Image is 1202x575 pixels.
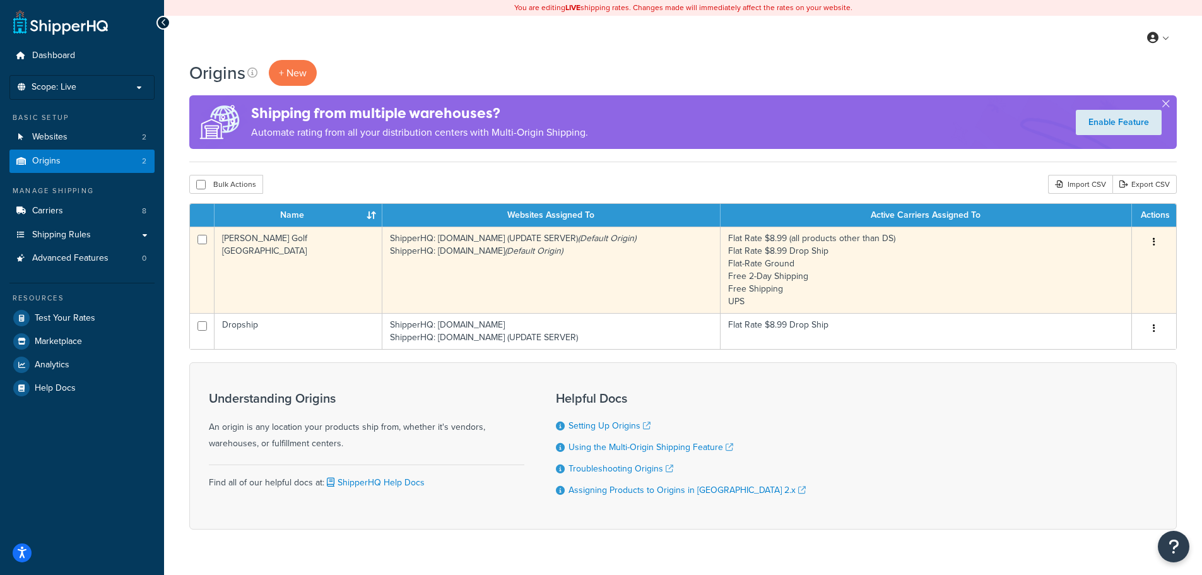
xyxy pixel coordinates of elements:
div: Manage Shipping [9,186,155,196]
span: Help Docs [35,383,76,394]
a: Websites 2 [9,126,155,149]
td: Dropship [215,313,382,349]
th: Name : activate to sort column ascending [215,204,382,227]
h3: Understanding Origins [209,391,524,405]
td: ShipperHQ: [DOMAIN_NAME] (UPDATE SERVER) ShipperHQ: [DOMAIN_NAME] [382,227,721,313]
a: Help Docs [9,377,155,400]
img: ad-origins-multi-dfa493678c5a35abed25fd24b4b8a3fa3505936ce257c16c00bdefe2f3200be3.png [189,95,251,149]
a: ShipperHQ Help Docs [324,476,425,489]
span: Dashboard [32,50,75,61]
h3: Helpful Docs [556,391,806,405]
span: Origins [32,156,61,167]
div: Basic Setup [9,112,155,123]
span: Websites [32,132,68,143]
a: Analytics [9,353,155,376]
a: ShipperHQ Home [13,9,108,35]
span: 2 [142,132,146,143]
span: Shipping Rules [32,230,91,240]
span: 8 [142,206,146,216]
span: Test Your Rates [35,313,95,324]
button: Open Resource Center [1158,531,1189,562]
a: Setting Up Origins [569,419,651,432]
li: Websites [9,126,155,149]
a: Troubleshooting Origins [569,462,673,475]
a: Enable Feature [1076,110,1162,135]
a: Shipping Rules [9,223,155,247]
h1: Origins [189,61,245,85]
span: Marketplace [35,336,82,347]
span: Advanced Features [32,253,109,264]
a: Export CSV [1112,175,1177,194]
a: Marketplace [9,330,155,353]
a: Advanced Features 0 [9,247,155,270]
td: Flat Rate $8.99 Drop Ship [721,313,1132,349]
th: Actions [1132,204,1176,227]
h4: Shipping from multiple warehouses? [251,103,588,124]
li: Carriers [9,199,155,223]
td: Flat Rate $8.99 (all products other than DS) Flat Rate $8.99 Drop Ship Flat-Rate Ground Free 2-Da... [721,227,1132,313]
a: Using the Multi-Origin Shipping Feature [569,441,733,454]
span: Analytics [35,360,69,370]
b: LIVE [565,2,580,13]
th: Active Carriers Assigned To [721,204,1132,227]
span: Scope: Live [32,82,76,93]
p: Automate rating from all your distribution centers with Multi-Origin Shipping. [251,124,588,141]
div: An origin is any location your products ship from, whether it's vendors, warehouses, or fulfillme... [209,391,524,452]
a: Test Your Rates [9,307,155,329]
span: + New [279,66,307,80]
div: Resources [9,293,155,304]
div: Import CSV [1048,175,1112,194]
a: Dashboard [9,44,155,68]
i: (Default Origin) [578,232,636,245]
a: + New [269,60,317,86]
span: 0 [142,253,146,264]
li: Origins [9,150,155,173]
th: Websites Assigned To [382,204,721,227]
span: 2 [142,156,146,167]
a: Origins 2 [9,150,155,173]
li: Advanced Features [9,247,155,270]
a: Assigning Products to Origins in [GEOGRAPHIC_DATA] 2.x [569,483,806,497]
button: Bulk Actions [189,175,263,194]
div: Find all of our helpful docs at: [209,465,524,491]
a: Carriers 8 [9,199,155,223]
i: (Default Origin) [505,244,563,258]
td: [PERSON_NAME] Golf [GEOGRAPHIC_DATA] [215,227,382,313]
td: ShipperHQ: [DOMAIN_NAME] ShipperHQ: [DOMAIN_NAME] (UPDATE SERVER) [382,313,721,349]
span: Carriers [32,206,63,216]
